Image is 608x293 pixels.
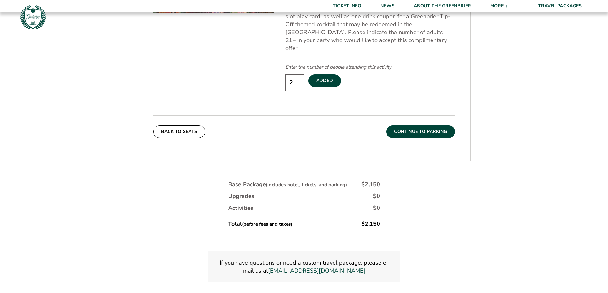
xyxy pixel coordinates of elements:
[19,3,47,31] img: Greenbrier Tip-Off
[268,267,365,275] a: Link greenbriertipoff@intersport.global
[266,181,347,188] small: (includes hotel, tickets, and parking)
[386,125,455,138] button: Continue To Parking
[373,192,380,200] div: $0
[361,220,380,228] div: $2,150
[361,180,380,188] div: $2,150
[216,259,392,275] p: If you have questions or need a custom travel package, please e-mail us at
[228,192,254,200] div: Upgrades
[308,74,341,87] label: Added
[242,221,292,227] small: (before fees and taxes)
[373,204,380,212] div: $0
[153,125,206,138] button: Back To Seats
[285,64,455,70] div: Enter the number of people attending this activity
[228,204,253,212] div: Activities
[228,220,292,228] div: Total
[228,180,347,188] div: Base Package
